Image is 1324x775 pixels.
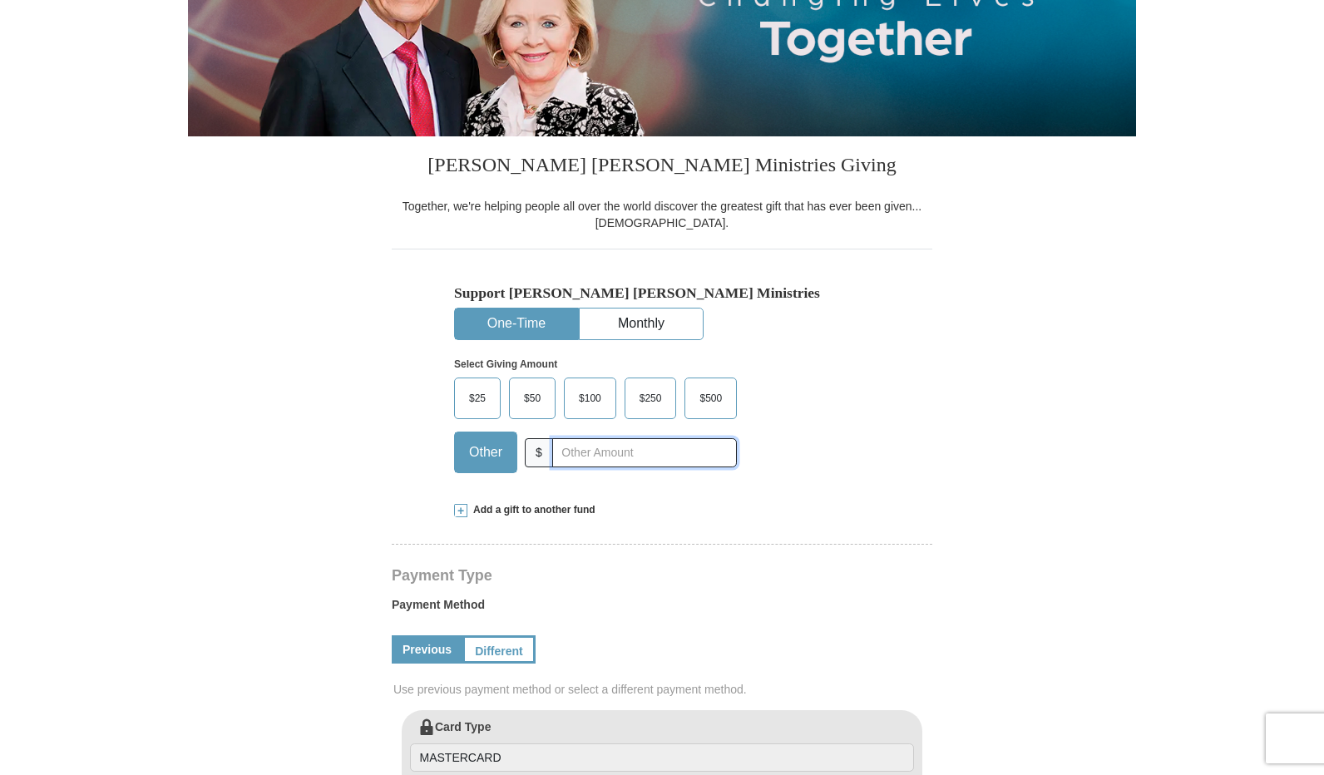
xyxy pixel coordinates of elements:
[392,569,932,582] h4: Payment Type
[631,386,670,411] span: $250
[691,386,730,411] span: $500
[467,503,595,517] span: Add a gift to another fund
[410,718,914,772] label: Card Type
[580,309,703,339] button: Monthly
[392,596,932,621] label: Payment Method
[455,309,578,339] button: One-Time
[461,386,494,411] span: $25
[392,198,932,231] div: Together, we're helping people all over the world discover the greatest gift that has ever been g...
[462,635,536,664] a: Different
[454,284,870,302] h5: Support [PERSON_NAME] [PERSON_NAME] Ministries
[552,438,737,467] input: Other Amount
[516,386,549,411] span: $50
[571,386,610,411] span: $100
[461,440,511,465] span: Other
[392,635,462,664] a: Previous
[392,136,932,198] h3: [PERSON_NAME] [PERSON_NAME] Ministries Giving
[393,681,934,698] span: Use previous payment method or select a different payment method.
[410,743,914,772] input: Card Type
[525,438,553,467] span: $
[454,358,557,370] strong: Select Giving Amount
